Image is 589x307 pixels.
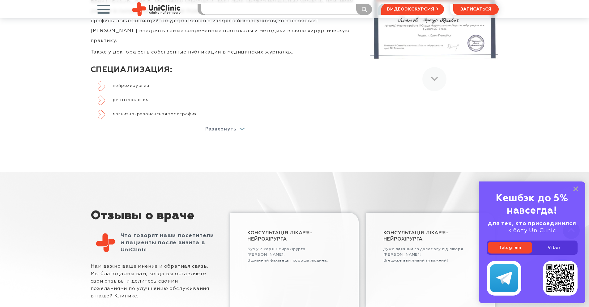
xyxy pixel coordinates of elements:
[387,4,434,15] span: видеоэкскурсия
[460,7,491,11] span: записаться
[488,221,576,226] b: для тех, кто присоединился
[453,4,499,15] button: записаться
[488,242,532,254] a: Telegram
[487,192,578,217] div: Кешбэк до 5% навсегда!
[91,59,360,81] h3: СПЕЦИАЛИЗАЦИЯ:
[132,2,181,16] img: Site
[383,246,477,263] p: Дуже вдячний за допомогу від лікаря [PERSON_NAME]! Він дуже ввічливий і уважний!
[201,4,372,15] input: Услуга или фамилия
[98,96,360,104] li: рентгенология
[247,246,341,263] p: Був у лікаря-нейрохірурга [PERSON_NAME]. Відмінний фахівець і хороша людина.
[98,81,360,90] li: нейрохирургия
[91,263,214,300] p: Нам важно ваше мнение и обратная связь. Мы благодарны вам, когда вы оставляете свои отзывы и дели...
[487,220,578,234] div: к боту UniClinic
[91,47,360,57] p: Также у доктора есть собственные публикации в медицинских журналах.
[383,230,477,242] h2: Консультація лікаря-нейрохірурга
[121,232,214,254] div: Что говорят наши посетители и пациенты после визита в UniClinic
[91,209,194,232] div: Отзывы о враче
[532,242,576,254] a: Viber
[381,4,444,15] a: видеоэкскурсия
[98,110,360,118] li: магнитно-резонансная томография
[205,127,237,132] p: Развернуть
[247,230,341,242] h2: Консультація лікаря-нейрохірурга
